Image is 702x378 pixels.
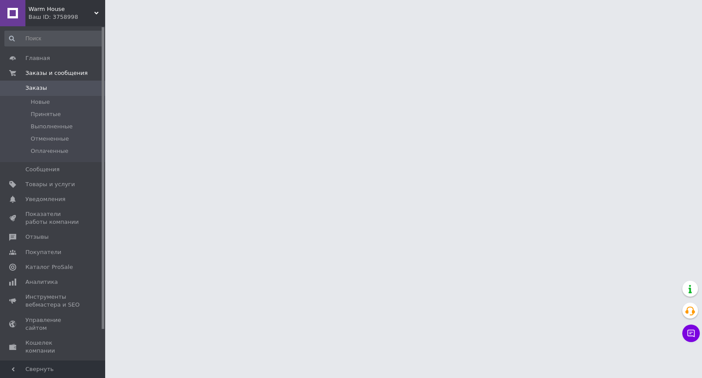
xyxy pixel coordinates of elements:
span: Кошелек компании [25,339,81,355]
span: Аналитика [25,278,58,286]
span: Оплаченные [31,147,68,155]
span: Выполненные [31,123,73,131]
input: Поиск [4,31,103,46]
span: Отзывы [25,233,49,241]
span: Уведомления [25,195,65,203]
span: Товары и услуги [25,180,75,188]
span: Сообщения [25,166,60,173]
div: Ваш ID: 3758998 [28,13,105,21]
span: Покупатели [25,248,61,256]
span: Инструменты вебмастера и SEO [25,293,81,309]
span: Главная [25,54,50,62]
span: Принятые [31,110,61,118]
span: Warm House [28,5,94,13]
span: Отмененные [31,135,69,143]
span: Каталог ProSale [25,263,73,271]
span: Заказы [25,84,47,92]
span: Новые [31,98,50,106]
span: Показатели работы компании [25,210,81,226]
button: Чат с покупателем [682,325,700,342]
span: Заказы и сообщения [25,69,88,77]
span: Управление сайтом [25,316,81,332]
